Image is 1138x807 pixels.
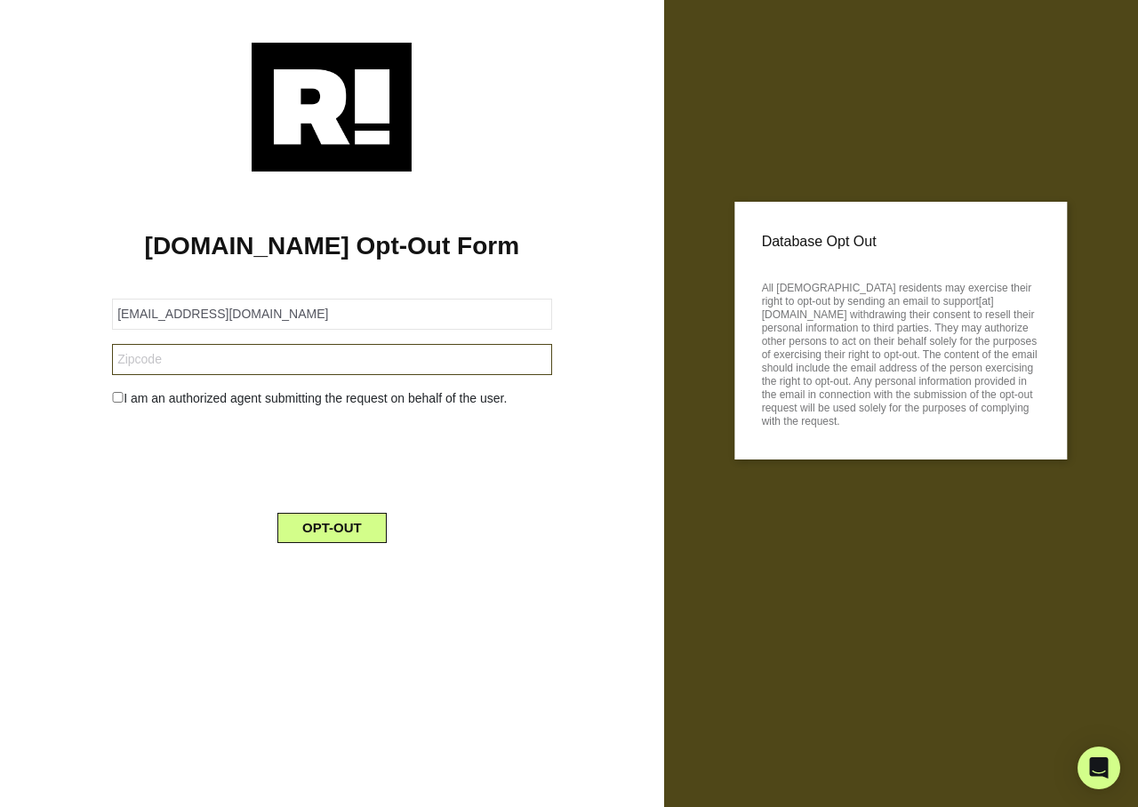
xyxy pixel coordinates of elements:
[1078,747,1120,789] div: Open Intercom Messenger
[112,299,551,330] input: Email Address
[277,513,387,543] button: OPT-OUT
[99,389,565,408] div: I am an authorized agent submitting the request on behalf of the user.
[762,228,1040,255] p: Database Opt Out
[252,43,412,172] img: Retention.com
[762,276,1040,428] p: All [DEMOGRAPHIC_DATA] residents may exercise their right to opt-out by sending an email to suppo...
[27,231,637,261] h1: [DOMAIN_NAME] Opt-Out Form
[196,422,467,491] iframe: reCAPTCHA
[112,344,551,375] input: Zipcode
